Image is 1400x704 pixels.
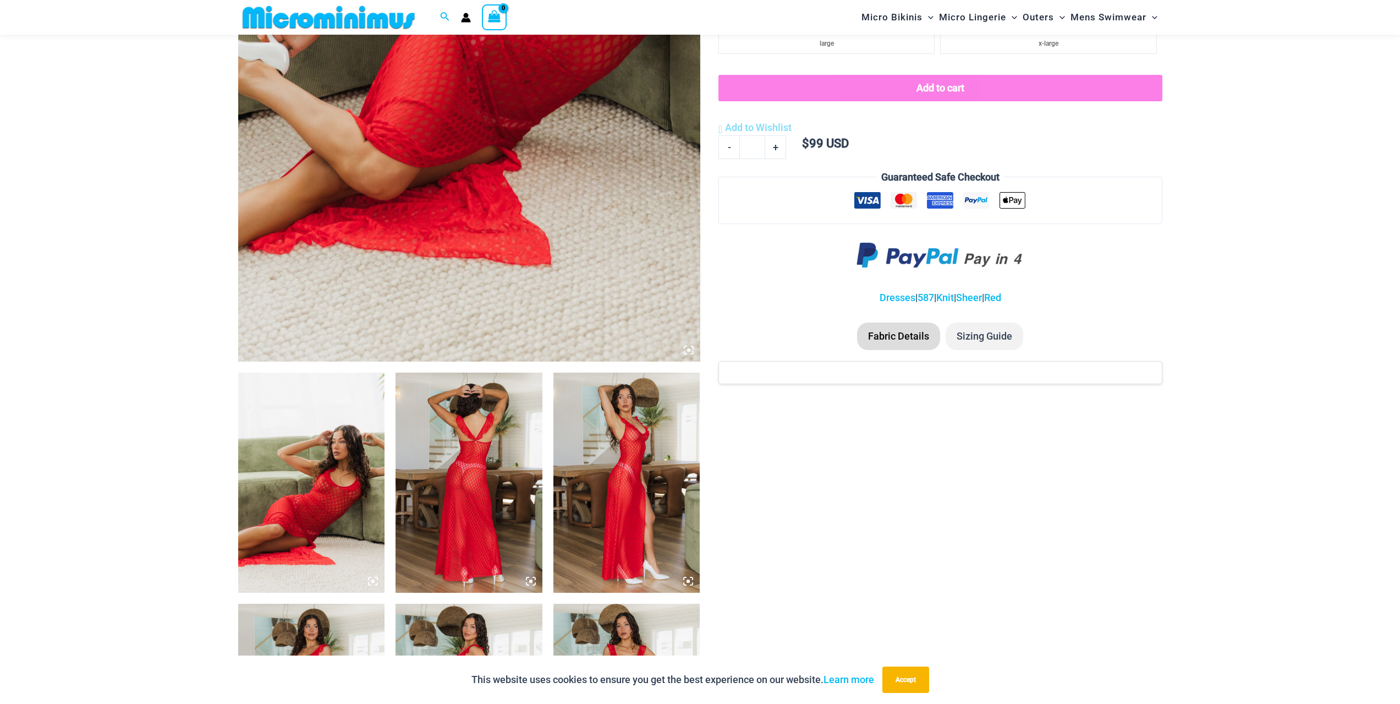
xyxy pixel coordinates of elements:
a: + [765,135,786,159]
img: Sometimes Red 587 Dress [238,373,385,593]
a: Red [984,292,1001,303]
a: 587 [918,292,934,303]
a: Account icon link [461,13,471,23]
li: Fabric Details [857,323,940,350]
a: Sheer [956,292,982,303]
li: Sizing Guide [946,323,1023,350]
span: Mens Swimwear [1070,3,1146,31]
a: Mens SwimwearMenu ToggleMenu Toggle [1068,3,1160,31]
input: Product quantity [739,135,765,159]
p: This website uses cookies to ensure you get the best experience on our website. [471,672,874,688]
span: Add to Wishlist [725,122,792,133]
span: large [820,40,834,47]
span: Menu Toggle [1146,3,1157,31]
a: Dresses [880,292,915,303]
li: large [718,32,935,54]
span: Micro Lingerie [939,3,1006,31]
span: x-large [1039,40,1058,47]
a: Search icon link [440,10,450,24]
img: Sometimes Red 587 Dress [396,373,542,593]
span: Menu Toggle [923,3,934,31]
a: Add to Wishlist [718,119,792,136]
span: Menu Toggle [1054,3,1065,31]
button: Accept [882,667,929,693]
a: View Shopping Cart, empty [482,4,507,30]
span: Micro Bikinis [861,3,923,31]
li: x-large [940,32,1156,54]
img: Sometimes Red 587 Dress [553,373,700,593]
a: Micro BikinisMenu ToggleMenu Toggle [859,3,936,31]
span: $ [802,137,809,150]
a: Knit [936,292,954,303]
bdi: 99 USD [802,137,849,150]
a: Learn more [823,674,874,685]
p: | | | | [718,290,1162,306]
a: OutersMenu ToggleMenu Toggle [1020,3,1068,31]
a: - [718,135,739,159]
nav: Site Navigation [857,2,1162,33]
button: Add to cart [718,75,1162,101]
img: MM SHOP LOGO FLAT [238,5,419,30]
legend: Guaranteed Safe Checkout [877,169,1004,185]
span: Outers [1023,3,1054,31]
a: Micro LingerieMenu ToggleMenu Toggle [936,3,1020,31]
span: Menu Toggle [1006,3,1017,31]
